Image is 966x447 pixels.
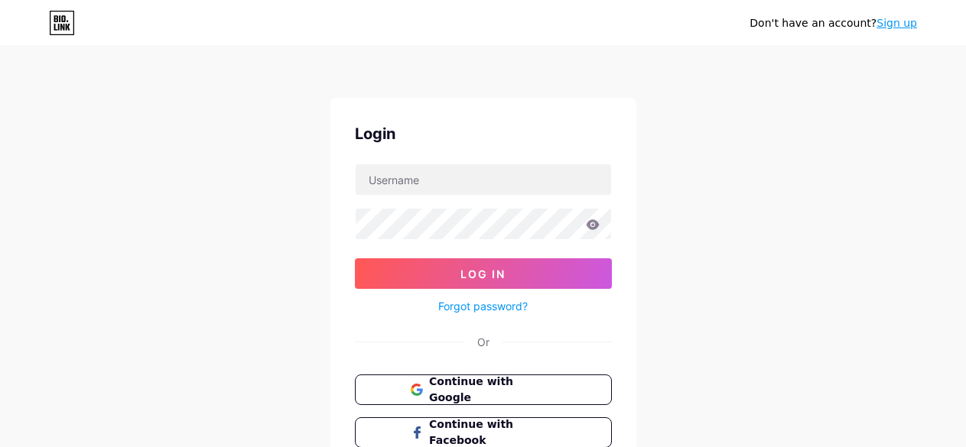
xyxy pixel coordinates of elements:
div: Login [355,122,612,145]
div: Or [477,334,490,350]
button: Continue with Google [355,374,612,405]
a: Sign up [877,17,917,29]
span: Continue with Google [429,374,555,406]
input: Username [356,164,611,195]
a: Forgot password? [438,298,528,314]
span: Log In [460,267,506,280]
button: Log In [355,258,612,289]
div: Don't have an account? [750,15,917,31]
